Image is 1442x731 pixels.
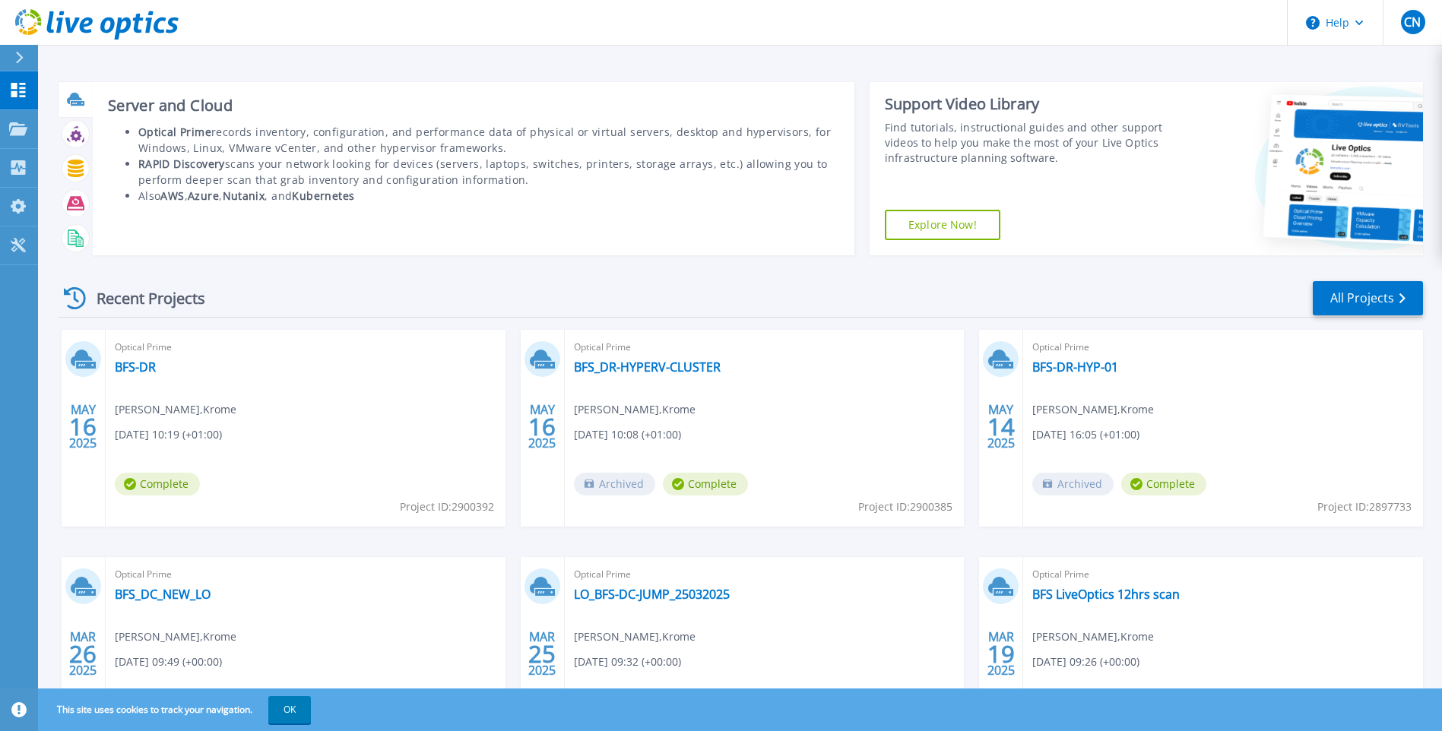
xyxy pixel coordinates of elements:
[292,188,354,203] b: Kubernetes
[108,97,839,114] h3: Server and Cloud
[115,653,222,670] span: [DATE] 09:49 (+00:00)
[138,156,839,188] li: scans your network looking for devices (servers, laptops, switches, printers, storage arrays, etc...
[1032,628,1154,645] span: [PERSON_NAME] , Krome
[1317,498,1412,515] span: Project ID: 2897733
[115,401,236,418] span: [PERSON_NAME] , Krome
[115,628,236,645] span: [PERSON_NAME] , Krome
[68,626,97,682] div: MAR 2025
[115,566,496,583] span: Optical Prime
[115,473,200,495] span: Complete
[574,653,681,670] span: [DATE] 09:32 (+00:00)
[1121,473,1206,495] span: Complete
[1032,426,1139,443] span: [DATE] 16:05 (+01:00)
[987,626,1016,682] div: MAR 2025
[138,188,839,204] li: Also , , , and
[987,420,1015,433] span: 14
[69,647,97,660] span: 26
[268,696,311,723] button: OK
[1404,16,1421,28] span: CN
[885,120,1167,166] div: Find tutorials, instructional guides and other support videos to help you make the most of your L...
[138,125,211,139] b: Optical Prime
[115,426,222,443] span: [DATE] 10:19 (+01:00)
[138,157,225,171] b: RAPID Discovery
[574,473,655,495] span: Archived
[1032,339,1414,356] span: Optical Prime
[138,124,839,156] li: records inventory, configuration, and performance data of physical or virtual servers, desktop an...
[987,399,1016,454] div: MAY 2025
[59,280,226,317] div: Recent Projects
[987,647,1015,660] span: 19
[115,359,156,375] a: BFS-DR
[1032,359,1118,375] a: BFS-DR-HYP-01
[528,420,556,433] span: 16
[574,566,956,583] span: Optical Prime
[42,696,311,723] span: This site uses cookies to track your navigation.
[574,401,696,418] span: [PERSON_NAME] , Krome
[528,399,556,454] div: MAY 2025
[574,426,681,443] span: [DATE] 10:08 (+01:00)
[574,359,721,375] a: BFS_DR-HYPERV-CLUSTER
[574,339,956,356] span: Optical Prime
[663,473,748,495] span: Complete
[68,399,97,454] div: MAY 2025
[69,420,97,433] span: 16
[115,587,211,602] a: BFS_DC_NEW_LO
[858,498,952,515] span: Project ID: 2900385
[1032,473,1114,495] span: Archived
[1032,653,1139,670] span: [DATE] 09:26 (+00:00)
[1032,566,1414,583] span: Optical Prime
[574,587,730,602] a: LO_BFS-DC-JUMP_25032025
[1032,401,1154,418] span: [PERSON_NAME] , Krome
[528,626,556,682] div: MAR 2025
[1032,587,1180,602] a: BFS LiveOptics 12hrs scan
[528,647,556,660] span: 25
[885,210,1000,240] a: Explore Now!
[223,188,265,203] b: Nutanix
[1313,281,1423,315] a: All Projects
[160,188,184,203] b: AWS
[188,188,219,203] b: Azure
[574,628,696,645] span: [PERSON_NAME] , Krome
[115,339,496,356] span: Optical Prime
[885,94,1167,114] div: Support Video Library
[400,498,494,515] span: Project ID: 2900392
